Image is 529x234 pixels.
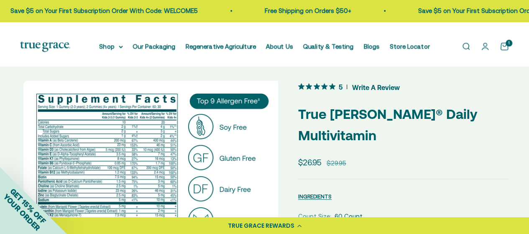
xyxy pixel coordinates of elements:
[298,156,322,169] sale-price: $26.95
[266,43,293,50] a: About Us
[506,40,512,46] cart-count: 1
[186,43,256,50] a: Regenerative Agriculture
[390,43,430,50] a: Store Locator
[298,211,331,221] legend: Count Size:
[264,7,351,14] a: Free Shipping on Orders $50+
[100,41,123,51] summary: Shop
[335,211,363,221] span: 60 Count
[303,43,354,50] a: Quality & Testing
[10,6,197,16] p: Save $5 on Your First Subscription Order With Code: WELCOME5
[298,103,509,146] p: True [PERSON_NAME]® Daily Multivitamin
[228,221,294,230] div: TRUE GRACE REWARDS
[298,81,400,93] button: 5 out 5 stars rating in total 5 reviews. Jump to reviews.
[8,186,47,225] span: GET 15% OFF
[133,43,176,50] a: Our Packaging
[327,158,346,168] compare-at-price: $29.95
[339,82,342,91] span: 5
[364,43,380,50] a: Blogs
[352,81,400,93] span: Write A Review
[2,192,42,232] span: YOUR ORDER
[298,193,332,200] span: INGREDIENTS
[298,191,332,201] button: INGREDIENTS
